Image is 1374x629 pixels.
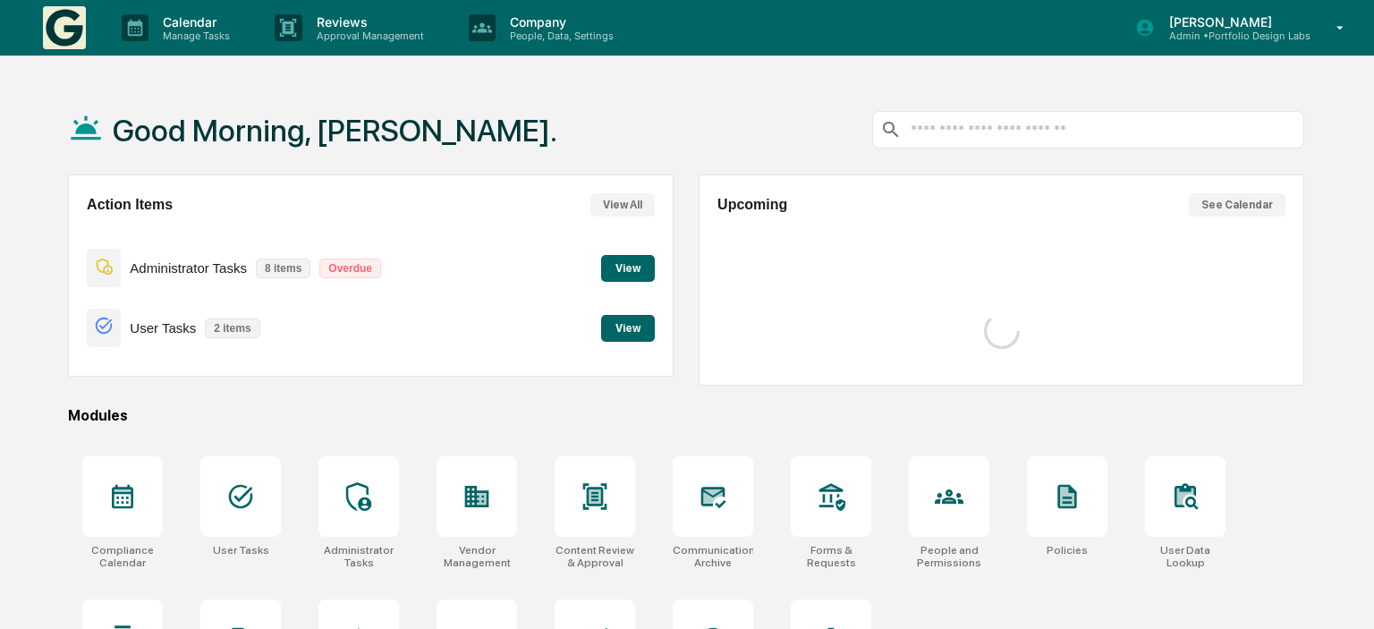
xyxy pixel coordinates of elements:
p: 8 items [256,259,310,278]
div: Communications Archive [673,544,753,569]
a: View [601,319,655,336]
div: Forms & Requests [791,544,871,569]
p: People, Data, Settings [496,30,623,42]
p: Reviews [302,14,433,30]
p: Calendar [148,14,239,30]
button: View All [590,193,655,217]
button: See Calendar [1189,193,1285,217]
h2: Upcoming [717,197,787,213]
div: Policies [1047,544,1088,557]
div: User Data Lookup [1145,544,1226,569]
button: View [601,255,655,282]
div: Content Review & Approval [555,544,635,569]
p: Approval Management [302,30,433,42]
h1: Good Morning, [PERSON_NAME]. [113,113,557,149]
p: Admin • Portfolio Design Labs [1155,30,1310,42]
div: Vendor Management [437,544,517,569]
div: Modules [68,407,1304,424]
p: Overdue [319,259,381,278]
p: 2 items [205,319,259,338]
p: User Tasks [130,320,196,336]
div: User Tasks [213,544,269,557]
img: logo [43,6,86,49]
button: View [601,315,655,342]
div: People and Permissions [909,544,989,569]
p: [PERSON_NAME] [1155,14,1310,30]
p: Administrator Tasks [130,260,247,276]
p: Manage Tasks [148,30,239,42]
h2: Action Items [87,197,173,213]
a: View [601,259,655,276]
div: Administrator Tasks [318,544,399,569]
p: Company [496,14,623,30]
div: Compliance Calendar [82,544,163,569]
